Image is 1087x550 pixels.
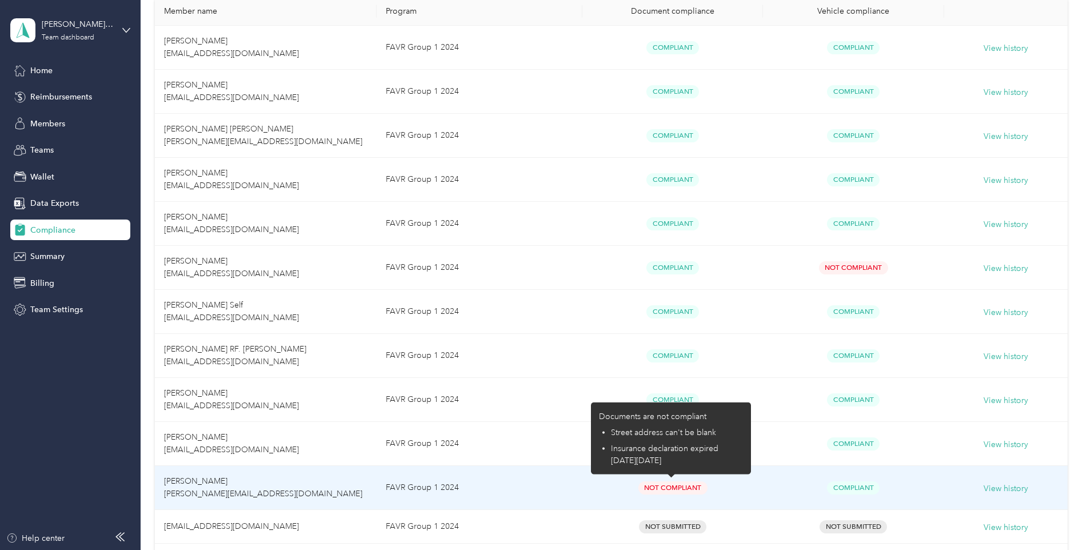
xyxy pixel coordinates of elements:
span: Compliant [827,129,880,142]
td: FAVR Group 1 2024 [377,378,582,422]
span: Compliant [827,85,880,98]
span: Compliant [827,481,880,495]
td: FAVR Group 1 2024 [377,26,582,70]
span: Teams [30,144,54,156]
td: FAVR Group 1 2024 [377,158,582,202]
button: View history [984,439,1028,451]
button: View history [984,218,1028,231]
button: Help center [6,532,65,544]
button: View history [984,42,1028,55]
span: Compliant [646,217,699,230]
td: FAVR Group 1 2024 [377,246,582,290]
span: [PERSON_NAME] [EMAIL_ADDRESS][DOMAIN_NAME] [164,432,299,455]
span: Not Compliant [638,481,708,495]
span: [PERSON_NAME] [EMAIL_ADDRESS][DOMAIN_NAME] [164,212,299,234]
span: Compliant [827,41,880,54]
span: [PERSON_NAME] [EMAIL_ADDRESS][DOMAIN_NAME] [164,168,299,190]
span: Billing [30,277,54,289]
span: [EMAIL_ADDRESS][DOMAIN_NAME] [164,521,299,531]
span: Compliant [827,217,880,230]
span: Compliant [646,129,699,142]
span: Compliant [827,305,880,318]
span: Reimbursements [30,91,92,103]
span: [PERSON_NAME] Self [EMAIL_ADDRESS][DOMAIN_NAME] [164,300,299,322]
span: Members [30,118,65,130]
span: [PERSON_NAME] [EMAIL_ADDRESS][DOMAIN_NAME] [164,36,299,58]
span: Compliant [646,305,699,318]
span: [PERSON_NAME] RF. [PERSON_NAME] [EMAIL_ADDRESS][DOMAIN_NAME] [164,344,306,366]
div: Document compliance [592,6,754,16]
td: FAVR Group 1 2024 [377,466,582,510]
span: Not Compliant [819,261,888,274]
span: Data Exports [30,197,79,209]
td: FAVR Group 1 2024 [377,202,582,246]
span: Compliant [646,41,699,54]
div: Team dashboard [42,34,94,41]
span: Compliant [646,393,699,406]
span: Compliant [646,173,699,186]
button: View history [984,521,1028,534]
span: [PERSON_NAME] [EMAIL_ADDRESS][DOMAIN_NAME] [164,80,299,102]
button: View history [984,306,1028,319]
button: View history [984,262,1028,275]
button: View history [984,130,1028,143]
td: FAVR Group 1 2024 [377,422,582,466]
span: Compliant [827,349,880,362]
span: Insurance declaration expired [DATE][DATE] [611,443,718,465]
span: Not Submitted [820,520,887,533]
td: FAVR Group 1 2024 [377,290,582,334]
span: [PERSON_NAME] [PERSON_NAME] [PERSON_NAME][EMAIL_ADDRESS][DOMAIN_NAME] [164,124,362,146]
span: Team Settings [30,304,83,316]
span: [PERSON_NAME] [EMAIL_ADDRESS][DOMAIN_NAME] [164,388,299,410]
td: FAVR Group 1 2024 [377,510,582,544]
div: Vehicle compliance [772,6,934,16]
span: Compliant [827,437,880,451]
span: Compliant [646,261,699,274]
button: View history [984,394,1028,407]
span: Home [30,65,53,77]
span: Wallet [30,171,54,183]
button: View history [984,483,1028,495]
span: Summary [30,250,65,262]
span: [PERSON_NAME] [EMAIL_ADDRESS][DOMAIN_NAME] [164,256,299,278]
div: [PERSON_NAME] Admin Team [42,18,113,30]
td: FAVR Group 1 2024 [377,70,582,114]
span: Compliant [646,349,699,362]
span: Compliant [827,393,880,406]
td: FAVR Group 1 2024 [377,334,582,378]
span: Compliance [30,224,75,236]
span: Compliant [646,85,699,98]
button: View history [984,174,1028,187]
span: Street address can't be blank [611,427,716,437]
p: Documents are not compliant [599,410,743,422]
span: Not Submitted [639,520,706,533]
span: Compliant [827,173,880,186]
td: FAVR Group 1 2024 [377,114,582,158]
button: View history [984,86,1028,99]
button: View history [984,350,1028,363]
span: [PERSON_NAME] [PERSON_NAME][EMAIL_ADDRESS][DOMAIN_NAME] [164,476,362,499]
